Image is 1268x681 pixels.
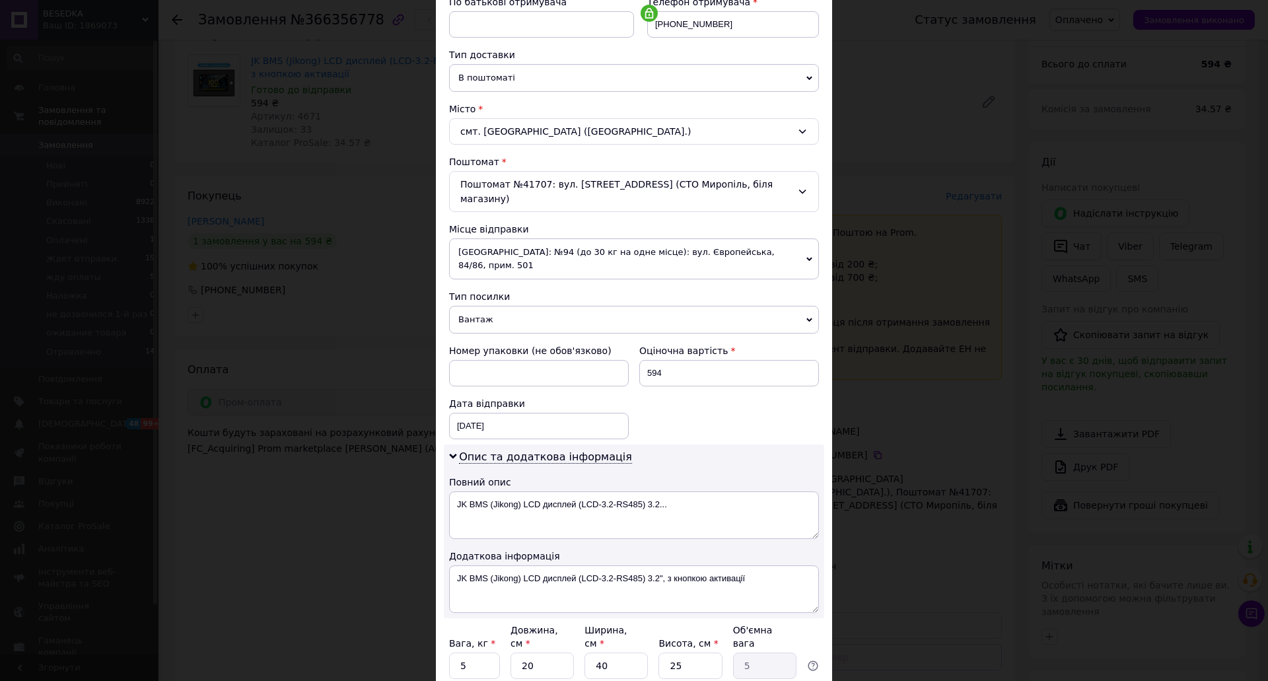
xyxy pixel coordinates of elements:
div: Поштомат [449,155,819,168]
div: Номер упаковки (не обов'язково) [449,344,629,357]
div: Об'ємна вага [733,624,796,650]
div: Додаткова інформація [449,550,819,563]
span: Тип доставки [449,50,515,60]
label: Довжина, см [511,625,558,649]
span: Вантаж [449,306,819,334]
textarea: JK BMS (Jikong) LCD дисплей (LCD-3.2-RS485) 3.2", з кнопкою активації [449,565,819,613]
span: [GEOGRAPHIC_DATA]: №94 (до 30 кг на одне місце): вул. Європейська, 84/86, прим. 501 [449,238,819,279]
span: Тип посилки [449,291,510,302]
span: Опис та додаткова інформація [459,450,632,464]
label: Ширина, см [584,625,627,649]
label: Вага, кг [449,638,495,649]
div: Дата відправки [449,397,629,410]
span: Місце відправки [449,224,529,234]
div: Оціночна вартість [639,344,819,357]
span: В поштоматі [449,64,819,92]
label: Висота, см [658,638,718,649]
div: Місто [449,102,819,116]
div: Повний опис [449,476,819,489]
div: смт. [GEOGRAPHIC_DATA] ([GEOGRAPHIC_DATA].) [449,118,819,145]
div: Поштомат №41707: вул. [STREET_ADDRESS] (СТО Миропіль, біля магазину) [449,171,819,212]
input: +380 [647,11,819,38]
textarea: JK BMS (Jikong) LCD дисплей (LCD-3.2-RS485) 3.2... [449,491,819,539]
